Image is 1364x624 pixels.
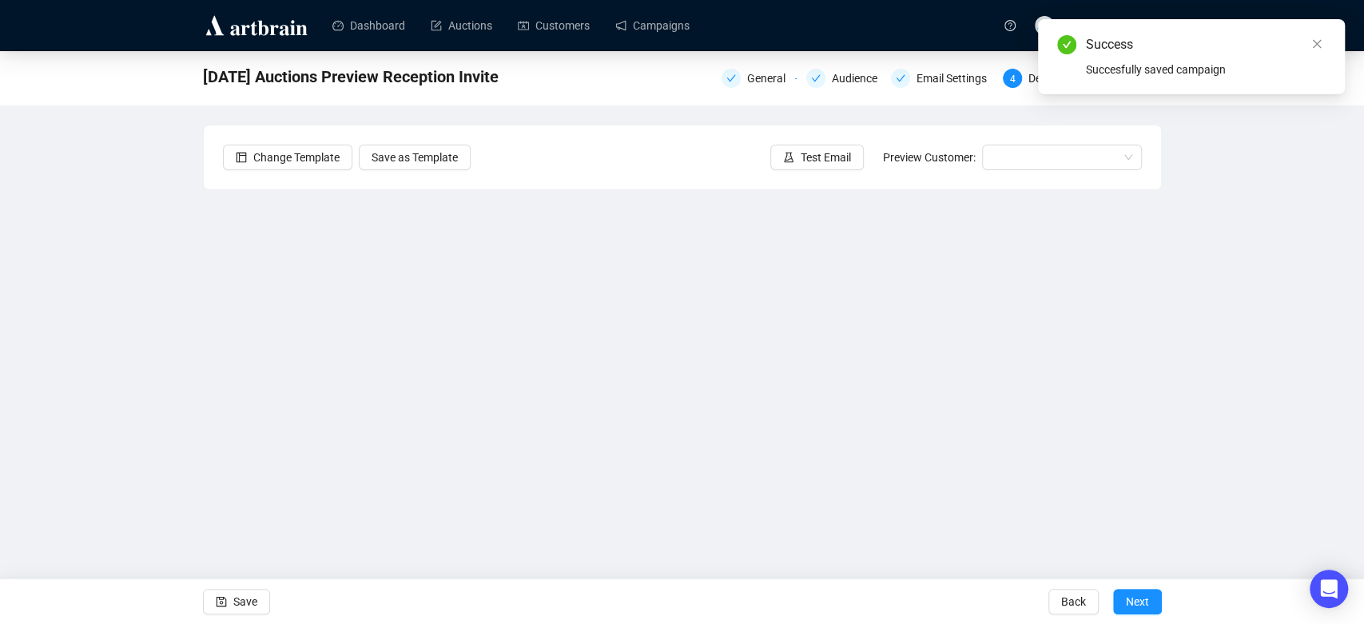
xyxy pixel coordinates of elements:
[722,69,797,88] div: General
[801,149,851,166] span: Test Email
[891,69,993,88] div: Email Settings
[223,145,352,170] button: Change Template
[253,149,340,166] span: Change Template
[203,64,499,89] span: October 2025 Auctions Preview Reception Invite
[1113,589,1162,614] button: Next
[1086,61,1326,78] div: Succesfully saved campaign
[883,151,976,164] span: Preview Customer:
[359,145,471,170] button: Save as Template
[917,69,996,88] div: Email Settings
[1308,35,1326,53] a: Close
[1061,579,1086,624] span: Back
[216,596,227,607] span: save
[747,69,795,88] div: General
[518,5,590,46] a: Customers
[203,13,310,38] img: logo
[203,589,270,614] button: Save
[236,152,247,163] span: layout
[372,149,458,166] span: Save as Template
[1048,589,1099,614] button: Back
[783,152,794,163] span: experiment
[1010,74,1016,85] span: 4
[770,145,864,170] button: Test Email
[1003,69,1078,88] div: 4Design
[1311,38,1322,50] span: close
[431,5,492,46] a: Auctions
[896,74,905,83] span: check
[332,5,405,46] a: Dashboard
[1057,35,1076,54] span: check-circle
[1028,69,1072,88] div: Design
[806,69,881,88] div: Audience
[1004,20,1016,31] span: question-circle
[1126,579,1149,624] span: Next
[1310,570,1348,608] div: Open Intercom Messenger
[832,69,887,88] div: Audience
[1037,17,1051,34] span: AS
[726,74,736,83] span: check
[233,579,257,624] span: Save
[615,5,690,46] a: Campaigns
[811,74,821,83] span: check
[1086,35,1326,54] div: Success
